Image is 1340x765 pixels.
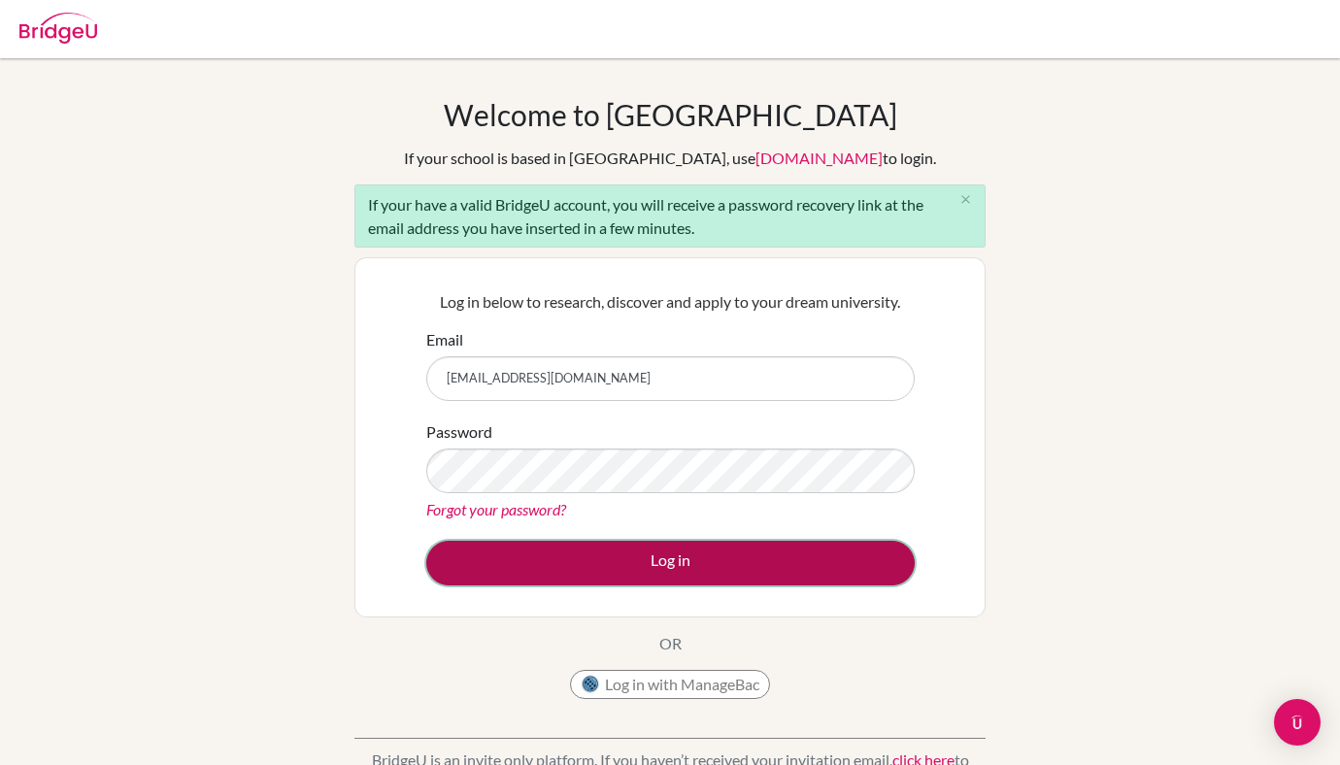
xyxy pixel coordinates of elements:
a: [DOMAIN_NAME] [755,149,883,167]
button: Log in [426,541,915,585]
button: Close [946,185,985,215]
div: Open Intercom Messenger [1274,699,1321,746]
label: Password [426,420,492,444]
a: Forgot your password? [426,500,566,518]
p: OR [659,632,682,655]
i: close [958,192,973,207]
div: If your have a valid BridgeU account, you will receive a password recovery link at the email addr... [354,184,986,248]
button: Log in with ManageBac [570,670,770,699]
h1: Welcome to [GEOGRAPHIC_DATA] [444,97,897,132]
div: If your school is based in [GEOGRAPHIC_DATA], use to login. [404,147,936,170]
img: Bridge-U [19,13,97,44]
label: Email [426,328,463,351]
p: Log in below to research, discover and apply to your dream university. [426,290,915,314]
